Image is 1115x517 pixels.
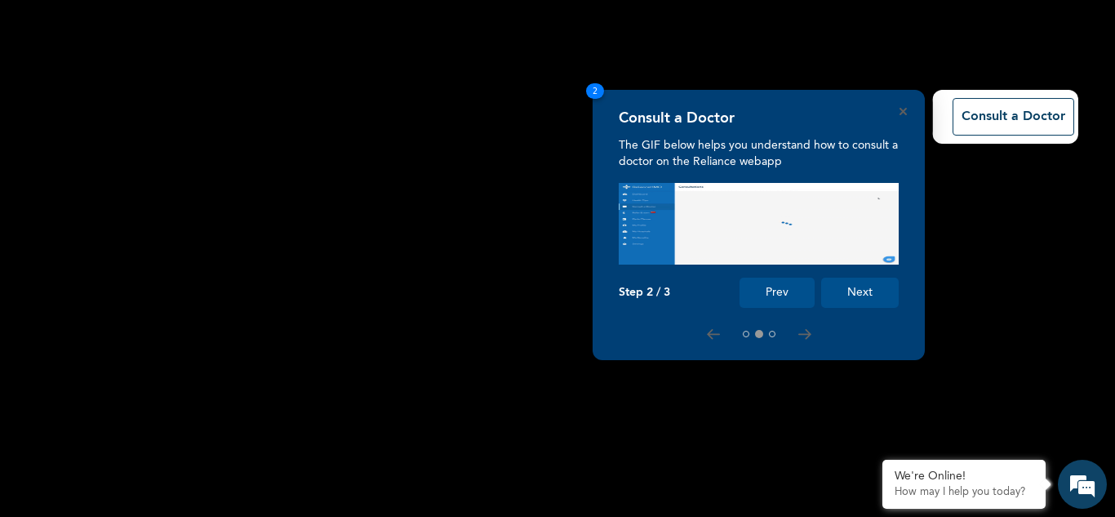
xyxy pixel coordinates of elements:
[895,470,1033,484] div: We're Online!
[619,109,735,127] h4: Consult a Doctor
[953,98,1074,136] button: Consult a Doctor
[895,486,1033,499] p: How may I help you today?
[740,278,815,308] button: Prev
[821,278,899,308] button: Next
[619,137,899,170] p: The GIF below helps you understand how to consult a doctor on the Reliance webapp
[586,83,604,99] span: 2
[619,183,899,265] img: consult_tour.f0374f2500000a21e88d.gif
[619,286,670,300] p: Step 2 / 3
[900,108,907,115] button: Close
